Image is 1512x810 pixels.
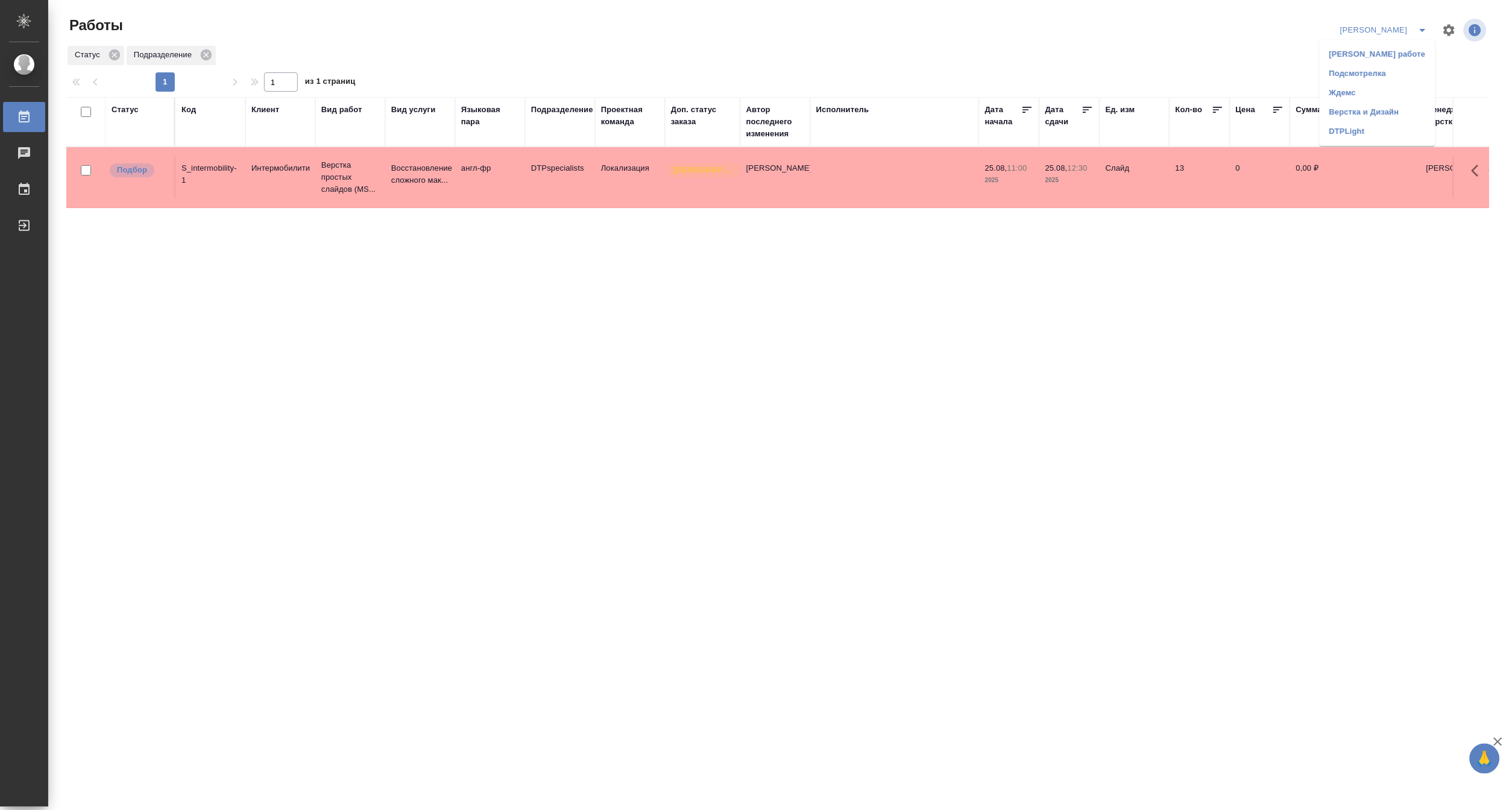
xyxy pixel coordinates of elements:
div: Доп. статус заказа [671,104,734,128]
span: 🙏 [1475,746,1495,771]
li: Ждемс [1320,83,1435,103]
span: из 1 страниц [305,74,356,92]
td: DTPspecialists [525,156,595,198]
p: Подбор [117,164,147,176]
p: 12:30 [1068,163,1088,172]
div: Статус [68,46,124,65]
div: Цена [1236,104,1256,116]
div: Дата сдачи [1045,104,1082,128]
li: DTPLight [1320,122,1435,141]
p: Интермобилити [251,162,309,174]
div: Сумма [1296,104,1322,116]
td: 0 [1230,156,1290,198]
td: 0,00 ₽ [1290,156,1350,198]
div: Исполнитель [816,104,869,116]
div: split button [1337,21,1435,40]
td: [PERSON_NAME] [740,156,810,198]
span: Посмотреть информацию [1464,19,1489,42]
div: Можно подбирать исполнителей [109,162,168,179]
div: Проектная команда [601,104,659,128]
td: Локализация [595,156,665,198]
div: Вид работ [321,104,362,116]
li: Подсмотрелка [1320,64,1435,83]
p: Восстановление сложного мак... [391,162,449,186]
p: 11:00 [1007,163,1027,172]
li: Верстка и Дизайн [1320,103,1435,122]
td: Слайд [1100,156,1170,198]
div: Автор последнего изменения [746,104,804,140]
p: 25.08, [985,163,1007,172]
div: Ед. изм [1106,104,1135,116]
p: [DEMOGRAPHIC_DATA] [673,164,734,176]
div: Подразделение [127,46,216,65]
button: Здесь прячутся важные кнопки [1464,156,1493,185]
div: Дата начала [985,104,1021,128]
p: 2025 [985,174,1033,186]
div: Подразделение [531,104,593,116]
p: 2025 [1045,174,1094,186]
span: Работы [66,16,123,35]
div: Клиент [251,104,279,116]
span: Настроить таблицу [1435,16,1464,45]
td: 13 [1170,156,1230,198]
div: Языковая пара [461,104,519,128]
p: Подразделение [134,49,196,61]
p: 25.08, [1045,163,1068,172]
div: Статус [112,104,139,116]
p: Статус [75,49,104,61]
td: англ-фр [455,156,525,198]
li: [PERSON_NAME] работе [1320,45,1435,64]
button: 🙏 [1470,744,1500,774]
div: Вид услуги [391,104,436,116]
div: S_intermobility-1 [181,162,239,186]
p: [PERSON_NAME] [1426,162,1484,174]
p: Верстка простых слайдов (MS... [321,159,379,195]
div: Код [181,104,196,116]
div: Кол-во [1176,104,1203,116]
